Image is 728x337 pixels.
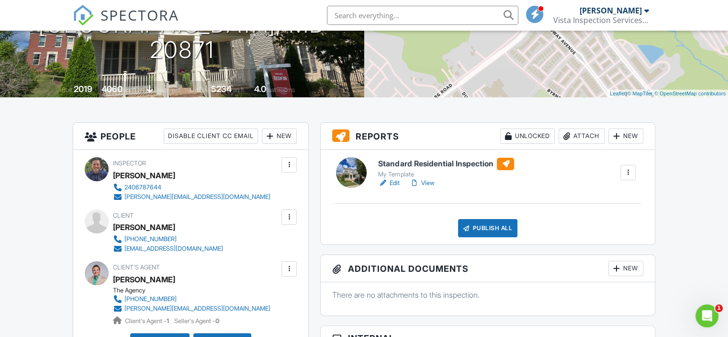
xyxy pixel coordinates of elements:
[268,86,295,93] span: bathrooms
[233,86,245,93] span: sq.ft.
[608,261,643,276] div: New
[113,168,175,183] div: [PERSON_NAME]
[113,234,223,244] a: [PHONE_NUMBER]
[113,160,146,167] span: Inspector
[124,184,161,191] div: 2406787644
[190,86,210,93] span: Lot Size
[113,287,278,294] div: The Agency
[113,294,270,304] a: [PHONE_NUMBER]
[155,86,180,93] span: basement
[62,86,72,93] span: Built
[321,123,655,150] h3: Reports
[125,317,170,325] span: Client's Agent -
[174,317,219,325] span: Seller's Agent -
[113,304,270,314] a: [PERSON_NAME][EMAIL_ADDRESS][DOMAIN_NAME]
[715,304,723,312] span: 1
[553,15,649,25] div: Vista Inspection Services LLC
[124,86,137,93] span: sq. ft.
[113,272,175,287] a: [PERSON_NAME]
[695,304,718,327] iframe: Intercom live chat
[559,128,605,144] div: Attach
[101,5,179,25] span: SPECTORA
[608,128,643,144] div: New
[378,171,514,178] div: My Template
[124,235,177,243] div: [PHONE_NUMBER]
[167,317,169,325] strong: 1
[607,90,728,98] div: |
[113,183,270,192] a: 2406787644
[610,91,626,96] a: Leaflet
[113,212,134,219] span: Client
[124,305,270,313] div: [PERSON_NAME][EMAIL_ADDRESS][DOMAIN_NAME]
[378,158,514,179] a: Standard Residential Inspection My Template
[627,91,653,96] a: © MapTiler
[73,123,308,150] h3: People
[321,255,655,282] h3: Additional Documents
[262,128,297,144] div: New
[409,178,434,188] a: View
[113,244,223,254] a: [EMAIL_ADDRESS][DOMAIN_NAME]
[215,317,219,325] strong: 0
[113,192,270,202] a: [PERSON_NAME][EMAIL_ADDRESS][DOMAIN_NAME]
[378,178,400,188] a: Edit
[164,128,258,144] div: Disable Client CC Email
[378,158,514,170] h6: Standard Residential Inspection
[113,264,160,271] span: Client's Agent
[124,295,177,303] div: [PHONE_NUMBER]
[74,84,92,94] div: 2019
[113,220,175,234] div: [PERSON_NAME]
[332,290,643,300] p: There are no attachments to this inspection.
[254,84,266,94] div: 4.0
[500,128,555,144] div: Unlocked
[73,13,179,33] a: SPECTORA
[580,6,642,15] div: [PERSON_NAME]
[327,6,518,25] input: Search everything...
[458,219,518,237] div: Publish All
[73,5,94,26] img: The Best Home Inspection Software - Spectora
[654,91,726,96] a: © OpenStreetMap contributors
[211,84,232,94] div: 5234
[124,245,223,253] div: [EMAIL_ADDRESS][DOMAIN_NAME]
[101,84,123,94] div: 4060
[124,193,270,201] div: [PERSON_NAME][EMAIL_ADDRESS][DOMAIN_NAME]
